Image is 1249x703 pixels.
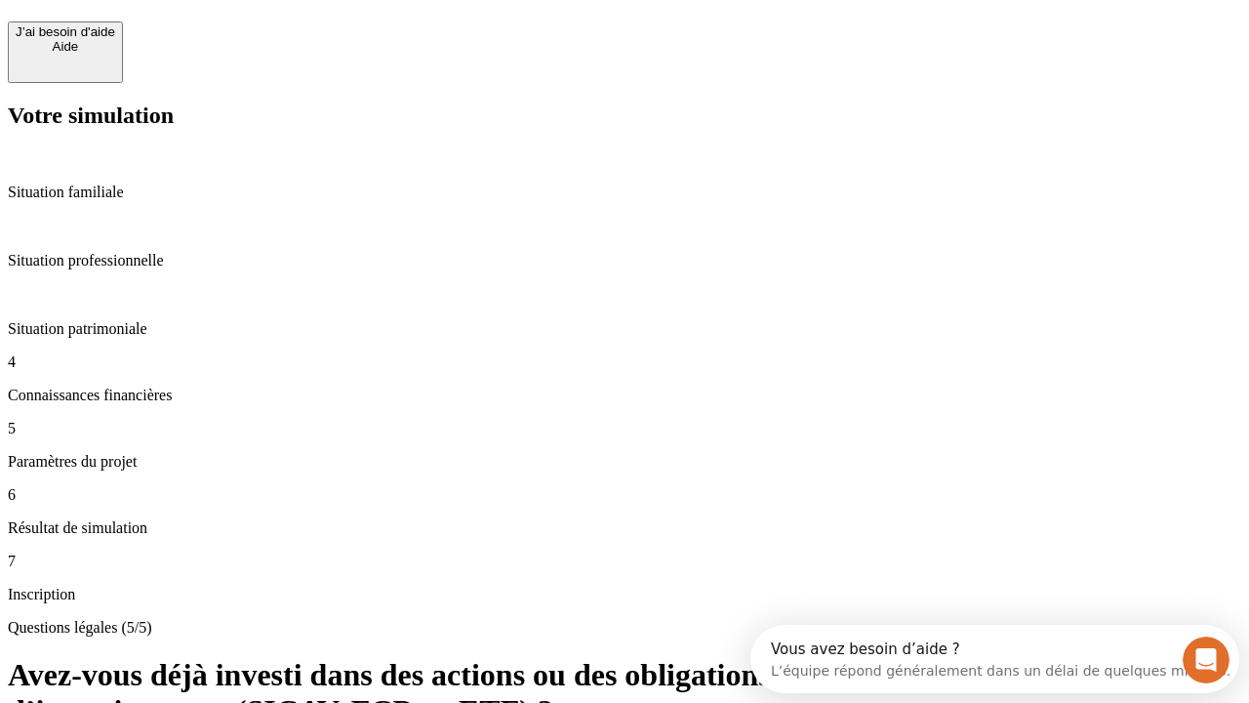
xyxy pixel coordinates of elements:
[16,39,115,54] div: Aide
[8,453,1241,471] p: Paramètres du projet
[1183,637,1229,683] iframe: Intercom live chat
[8,8,538,62] div: Ouvrir le Messenger Intercom
[750,625,1239,693] iframe: Intercom live chat discovery launcher
[8,387,1241,404] p: Connaissances financières
[8,21,123,83] button: J’ai besoin d'aideAide
[8,486,1241,504] p: 6
[8,320,1241,338] p: Situation patrimoniale
[8,184,1241,201] p: Situation familiale
[8,420,1241,437] p: 5
[16,24,115,39] div: J’ai besoin d'aide
[8,353,1241,371] p: 4
[8,586,1241,603] p: Inscription
[8,252,1241,269] p: Situation professionnelle
[8,519,1241,537] p: Résultat de simulation
[20,17,480,32] div: Vous avez besoin d’aide ?
[20,32,480,53] div: L’équipe répond généralement dans un délai de quelques minutes.
[8,553,1241,570] p: 7
[8,103,1241,129] h2: Votre simulation
[8,619,1241,637] p: Questions légales (5/5)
